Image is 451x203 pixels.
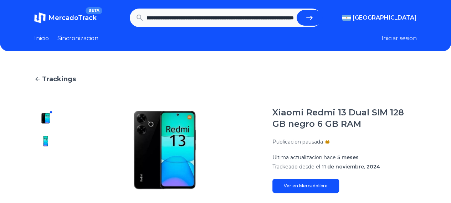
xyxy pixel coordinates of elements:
[34,12,46,24] img: MercadoTrack
[353,14,417,22] span: [GEOGRAPHIC_DATA]
[272,138,323,145] p: Publicacion pausada
[34,74,417,84] a: Trackings
[272,107,417,130] h1: Xiaomi Redmi 13 Dual SIM 128 GB negro 6 GB RAM
[272,154,336,161] span: Ultima actualizacion hace
[342,15,351,21] img: Argentina
[40,135,51,147] img: Xiaomi Redmi 13 Dual SIM 128 GB negro 6 GB RAM
[40,113,51,124] img: Xiaomi Redmi 13 Dual SIM 128 GB negro 6 GB RAM
[272,163,320,170] span: Trackeado desde el
[86,7,102,14] span: BETA
[337,154,359,161] span: 5 meses
[34,12,97,24] a: MercadoTrackBETA
[57,34,98,43] a: Sincronizacion
[322,163,380,170] span: 11 de noviembre, 2024
[272,179,339,193] a: Ver en Mercadolibre
[71,107,258,193] img: Xiaomi Redmi 13 Dual SIM 128 GB negro 6 GB RAM
[42,74,76,84] span: Trackings
[342,14,417,22] button: [GEOGRAPHIC_DATA]
[48,14,97,22] span: MercadoTrack
[34,34,49,43] a: Inicio
[381,34,417,43] button: Iniciar sesion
